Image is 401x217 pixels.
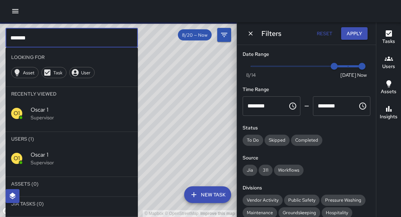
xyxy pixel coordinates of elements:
[243,137,263,143] span: To Do
[284,197,320,203] span: Public Safety
[14,154,20,163] p: O1
[265,137,290,143] span: Skipped
[376,50,401,75] button: Users
[321,195,365,206] div: Pressure Washing
[341,27,368,40] button: Apply
[31,159,132,166] p: Supervisor
[243,165,257,176] div: Jia
[243,124,370,132] h6: Status
[340,72,356,78] span: [DATE]
[259,165,273,176] div: 311
[243,135,263,146] div: To Do
[217,28,231,42] button: Filters
[291,137,322,143] span: Completed
[376,25,401,50] button: Tasks
[31,106,132,114] span: Oscar 1
[278,210,320,216] span: Groundskeeping
[243,51,370,58] h6: Date Range
[291,135,322,146] div: Completed
[243,167,257,173] span: Jia
[286,99,300,113] button: Choose time, selected time is 12:00 AM
[322,210,352,216] span: Hospitality
[321,197,365,203] span: Pressure Washing
[31,114,132,121] p: Supervisor
[19,70,38,76] span: Asset
[6,87,138,101] li: Recently Viewed
[381,88,396,96] h6: Assets
[6,50,138,64] li: Looking For
[243,210,277,216] span: Maintenance
[11,67,39,78] div: Asset
[259,167,273,173] span: 311
[243,184,370,192] h6: Divisions
[243,195,283,206] div: Vendor Activity
[274,167,304,173] span: Workflows
[261,28,281,39] h6: Filters
[6,146,138,171] div: O1Oscar 1Supervisor
[243,154,370,162] h6: Source
[356,99,370,113] button: Choose time, selected time is 11:59 PM
[265,135,290,146] div: Skipped
[14,109,20,118] p: O1
[178,32,212,38] span: 8/20 — Now
[284,195,320,206] div: Public Safety
[6,177,138,191] li: Assets (0)
[6,101,138,126] div: O1Oscar 1Supervisor
[382,38,395,45] h6: Tasks
[376,100,401,126] button: Insights
[69,67,95,78] div: User
[184,186,231,203] button: New Task
[77,70,94,76] span: User
[243,86,370,93] h6: Time Range
[376,75,401,100] button: Assets
[6,197,138,211] li: Jia Tasks (0)
[31,151,132,159] span: Oscar 1
[274,165,304,176] div: Workflows
[313,27,336,40] button: Reset
[6,132,138,146] li: Users (1)
[380,113,398,121] h6: Insights
[245,28,256,39] button: Dismiss
[382,63,395,70] h6: Users
[49,70,66,76] span: Task
[41,67,66,78] div: Task
[243,197,283,203] span: Vendor Activity
[246,72,256,78] span: 8/14
[357,72,367,78] span: Now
